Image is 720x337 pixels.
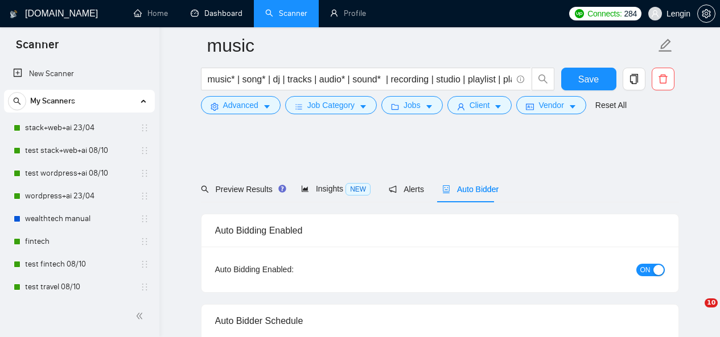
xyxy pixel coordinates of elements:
span: holder [140,169,149,178]
button: settingAdvancedcaret-down [201,96,281,114]
span: Vendor [538,99,563,111]
span: double-left [135,310,147,322]
span: holder [140,237,149,246]
input: Search Freelance Jobs... [208,72,512,86]
span: Insights [301,184,371,193]
a: dashboardDashboard [191,9,242,18]
button: Save [561,68,616,90]
a: setting [697,9,715,18]
span: holder [140,192,149,201]
span: Advanced [223,99,258,111]
span: caret-down [359,102,367,111]
span: Client [470,99,490,111]
span: setting [698,9,715,18]
button: copy [623,68,645,90]
span: holder [140,146,149,155]
span: caret-down [263,102,271,111]
button: barsJob Categorycaret-down [285,96,377,114]
button: folderJobscaret-down [381,96,443,114]
span: Preview Results [201,185,283,194]
a: test travel 08/10 [25,276,133,298]
span: setting [211,102,219,111]
span: copy [623,74,645,84]
img: logo [10,5,18,23]
span: 10 [705,298,718,307]
span: search [201,185,209,193]
a: test stack+web+ai 08/10 [25,139,133,162]
span: NEW [345,183,371,195]
span: holder [140,214,149,223]
button: idcardVendorcaret-down [516,96,586,114]
button: userClientcaret-down [447,96,512,114]
a: Reset All [595,99,627,111]
span: area-chart [301,185,309,193]
span: robot [442,185,450,193]
span: bars [295,102,303,111]
button: setting [697,5,715,23]
a: fintech [25,230,133,253]
img: upwork-logo.png [575,9,584,18]
div: Auto Bidding Enabled: [215,263,365,276]
span: holder [140,123,149,132]
a: homeHome [134,9,168,18]
span: notification [389,185,397,193]
span: delete [652,74,674,84]
span: Job Category [307,99,355,111]
span: Save [578,72,599,86]
span: edit [658,38,673,53]
a: wealthtech manual [25,207,133,230]
a: userProfile [330,9,366,18]
span: user [651,10,659,18]
li: New Scanner [4,63,155,85]
span: search [9,97,26,105]
span: Jobs [404,99,421,111]
a: stack+web+ai 23/04 [25,117,133,139]
div: Tooltip anchor [277,184,287,194]
span: Scanner [7,36,68,60]
div: Auto Bidder Schedule [215,305,665,337]
input: Scanner name... [207,31,656,60]
span: user [457,102,465,111]
a: test wordpress+ai 08/10 [25,162,133,185]
button: search [8,92,26,110]
span: folder [391,102,399,111]
span: caret-down [569,102,577,111]
span: My Scanners [30,90,75,113]
button: search [532,68,554,90]
span: Alerts [389,185,424,194]
button: delete [652,68,674,90]
span: Auto Bidder [442,185,499,194]
span: search [532,74,554,84]
iframe: Intercom live chat [681,298,709,326]
div: Auto Bidding Enabled [215,214,665,247]
span: holder [140,260,149,269]
span: caret-down [425,102,433,111]
a: New Scanner [13,63,146,85]
span: Connects: [587,7,622,20]
span: ON [640,264,651,276]
span: holder [140,282,149,292]
a: searchScanner [265,9,307,18]
span: 284 [624,7,636,20]
span: info-circle [517,76,524,83]
a: test fintech 08/10 [25,253,133,276]
a: wordpress+ai 23/04 [25,185,133,207]
span: idcard [526,102,534,111]
span: caret-down [494,102,502,111]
